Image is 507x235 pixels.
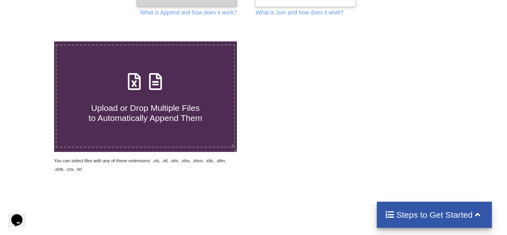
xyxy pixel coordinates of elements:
p: What is Join and how does it work? [255,8,343,16]
i: You can select files with any of these extensions: .xls, .xlt, .xlm, .xlsx, .xlsm, .xltx, .xltm, ... [54,158,226,172]
span: Upload or Drop Multiple Files to Automatically Append Them [89,103,202,123]
p: What is Append and how does it work? [140,8,237,16]
iframe: chat widget [8,203,34,227]
h4: Steps to Get Started [385,210,484,220]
